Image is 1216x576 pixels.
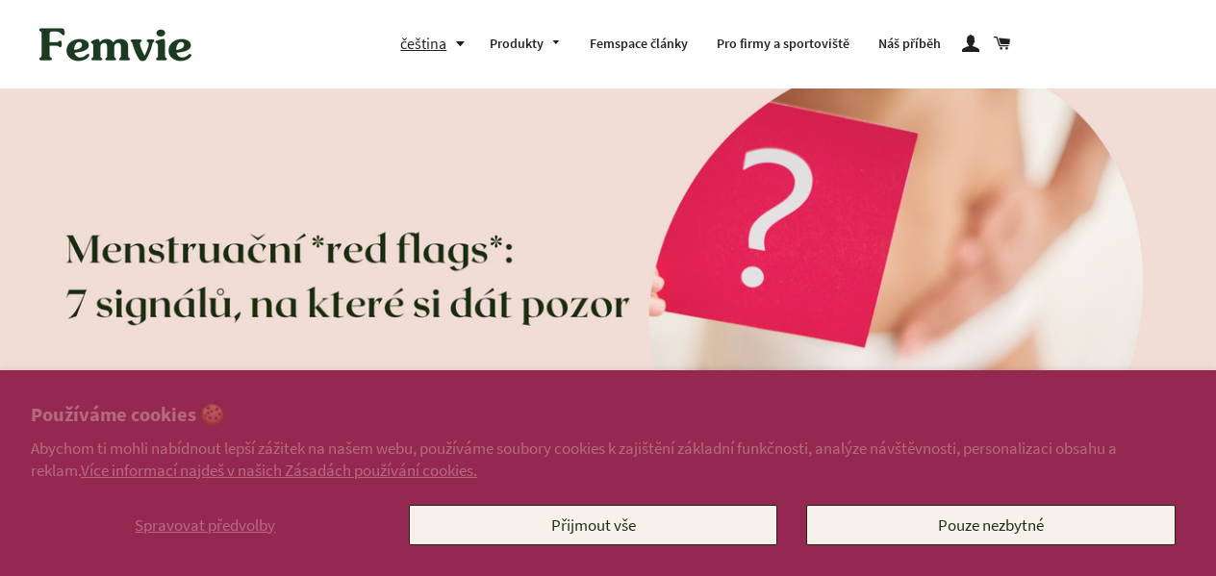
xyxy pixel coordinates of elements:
button: čeština [400,31,475,57]
a: Femspace články [575,19,702,69]
button: Přijmout vše [409,505,778,545]
p: Abychom ti mohli nabídnout lepší zážitek na našem webu, používáme soubory cookies k zajištění zák... [31,438,1185,480]
a: Náš příběh [864,19,955,69]
button: Pouze nezbytné [806,505,1176,545]
a: Více informací najdeš v našich Zásadách používání cookies. [81,460,477,481]
a: Pro firmy a sportoviště [702,19,864,69]
h2: Používáme cookies 🍪 [31,401,1185,429]
a: Produkty [475,19,575,69]
button: Spravovat předvolby [31,505,380,545]
img: Femvie [29,14,202,74]
span: Spravovat předvolby [135,514,275,536]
